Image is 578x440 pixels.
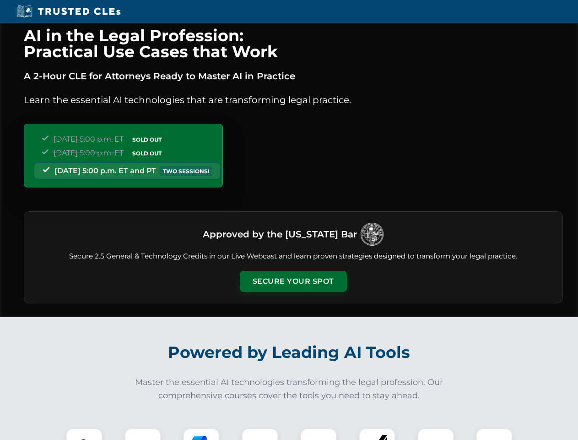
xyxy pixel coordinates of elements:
p: Secure 2.5 General & Technology Credits in our Live Webcast and learn proven strategies designed ... [35,251,551,262]
span: SOLD OUT [129,135,165,144]
span: [DATE] 5:00 p.m. ET [54,148,124,157]
img: Trusted CLEs [14,5,123,18]
h2: Powered by Leading AI Tools [36,336,543,368]
p: Master the essential AI technologies transforming the legal profession. Our comprehensive courses... [129,376,449,402]
img: Logo [361,223,384,246]
p: Learn the essential AI technologies that are transforming legal practice. [24,93,563,107]
h3: Approved by the [US_STATE] Bar [203,226,357,242]
button: Secure Your Spot [240,271,347,292]
span: SOLD OUT [129,148,165,158]
span: [DATE] 5:00 p.m. ET [54,135,124,143]
h1: AI in the Legal Profession: Practical Use Cases that Work [24,27,563,60]
p: A 2-Hour CLE for Attorneys Ready to Master AI in Practice [24,69,563,83]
